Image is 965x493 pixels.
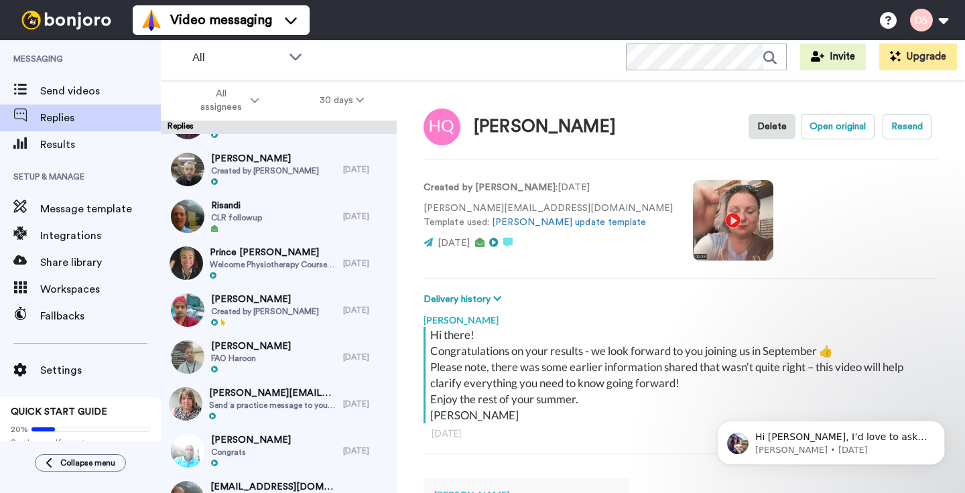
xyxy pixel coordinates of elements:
[194,87,248,114] span: All assignees
[40,255,161,271] span: Share library
[697,393,965,486] iframe: Intercom notifications message
[343,258,390,269] div: [DATE]
[60,457,115,468] span: Collapse menu
[170,11,272,29] span: Video messaging
[424,202,673,230] p: [PERSON_NAME][EMAIL_ADDRESS][DOMAIN_NAME] Template used:
[211,152,319,165] span: [PERSON_NAME]
[289,88,395,113] button: 30 days
[40,201,161,217] span: Message template
[35,454,126,472] button: Collapse menu
[424,292,505,307] button: Delivery history
[210,246,336,259] span: Prince [PERSON_NAME]
[141,9,162,31] img: vm-color.svg
[343,352,390,362] div: [DATE]
[16,11,117,29] img: bj-logo-header-white.svg
[424,307,938,327] div: [PERSON_NAME]
[211,306,319,317] span: Created by [PERSON_NAME]
[11,424,28,435] span: 20%
[40,362,161,378] span: Settings
[438,238,470,248] span: [DATE]
[161,193,397,240] a: RisandiCLR followup[DATE]
[424,181,673,195] p: : [DATE]
[211,447,291,457] span: Congrats
[170,246,203,280] img: 3289438b-b23d-4c72-be3a-584fcc502245-thumb.jpg
[211,353,291,364] span: FAO Haroon
[430,327,935,423] div: Hi there! Congratulations on your results - we look forward to you joining us in September 👍 Plea...
[474,117,616,137] div: [PERSON_NAME]
[211,165,319,176] span: Created by [PERSON_NAME]
[209,400,336,411] span: Send a practice message to yourself
[171,200,204,233] img: 33d9a89e-919b-453e-a45a-bf788fb7678e-thumb.jpg
[40,281,161,297] span: Workspaces
[40,110,161,126] span: Replies
[192,50,282,66] span: All
[801,114,875,139] button: Open original
[800,44,866,70] button: Invite
[209,386,336,400] span: [PERSON_NAME][EMAIL_ADDRESS][PERSON_NAME][DOMAIN_NAME]
[11,407,107,417] span: QUICK START GUIDE
[879,44,957,70] button: Upgrade
[161,287,397,334] a: [PERSON_NAME]Created by [PERSON_NAME][DATE]
[211,212,262,223] span: CLR followup
[883,114,931,139] button: Resend
[40,83,161,99] span: Send videos
[343,399,390,409] div: [DATE]
[164,82,289,119] button: All assignees
[211,340,291,353] span: [PERSON_NAME]
[40,308,161,324] span: Fallbacks
[171,434,204,468] img: 75364cf7-7557-4ced-9b0f-b146d891accc-thumb.jpg
[40,137,161,153] span: Results
[161,334,397,380] a: [PERSON_NAME]FAO Haroon[DATE]
[343,164,390,175] div: [DATE]
[11,437,150,448] span: Send yourself a test
[210,259,336,270] span: Welcome Physiotherapy Course [GEOGRAPHIC_DATA]
[171,293,204,327] img: 0d0302dc-0a7f-44cd-a0a5-8dad1a32a5b6-thumb.jpg
[492,218,646,227] a: [PERSON_NAME] update template
[161,146,397,193] a: [PERSON_NAME]Created by [PERSON_NAME][DATE]
[211,433,291,447] span: [PERSON_NAME]
[749,114,795,139] button: Delete
[161,380,397,427] a: [PERSON_NAME][EMAIL_ADDRESS][PERSON_NAME][DOMAIN_NAME]Send a practice message to yourself[DATE]
[211,293,319,306] span: [PERSON_NAME]
[40,228,161,244] span: Integrations
[169,387,202,421] img: 302847df-ee79-416a-be10-e70b379c65ff-thumb.jpg
[343,211,390,222] div: [DATE]
[161,427,397,474] a: [PERSON_NAME]Congrats[DATE]
[171,340,204,374] img: 3fd26674-e65b-43ad-a6e6-ba8d5ce001d8-thumb.jpg
[343,305,390,315] div: [DATE]
[432,427,930,440] div: [DATE]
[211,199,262,212] span: Risandi
[424,183,556,192] strong: Created by [PERSON_NAME]
[343,445,390,456] div: [DATE]
[171,153,204,186] img: 279dd98c-2279-4dd9-a28d-6a7634cae714-thumb.jpg
[161,121,397,134] div: Replies
[424,109,460,145] img: Image of Hilda Quaidoo
[161,240,397,287] a: Prince [PERSON_NAME]Welcome Physiotherapy Course [GEOGRAPHIC_DATA][DATE]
